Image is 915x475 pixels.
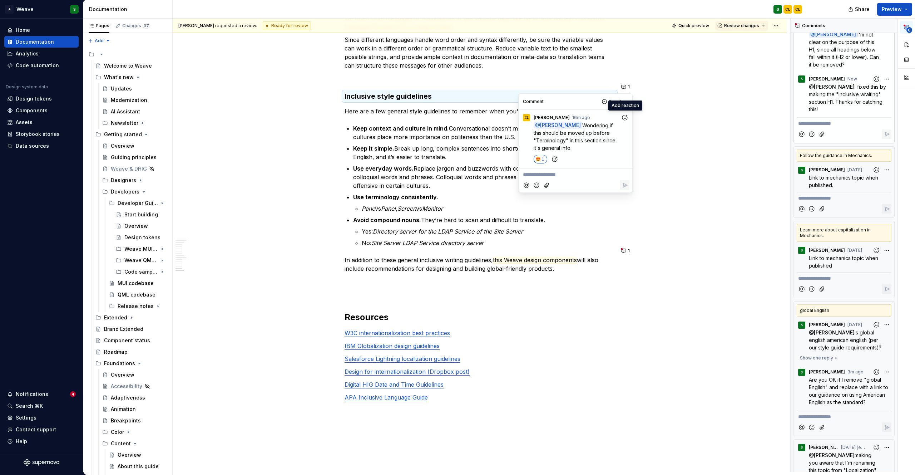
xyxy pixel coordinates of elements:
div: Ready for review [263,21,311,30]
button: Reply [882,284,891,294]
button: Attach files [817,284,827,294]
div: Weave & DHIG [111,165,147,172]
div: CL [785,6,790,12]
button: Contact support [4,424,79,435]
div: Updates [111,85,132,92]
em: Screen [397,205,416,212]
div: Composer editor [797,117,891,127]
div: Notifications [16,391,48,398]
div: Accessibility [111,383,142,390]
div: Help [16,438,27,445]
span: is global english american english (per our style guide requirements)? [809,329,881,351]
div: Composer editor [797,411,891,421]
div: Data sources [16,142,49,150]
p: Conversational doesn’t mean casual or colloquial. Many cultures place more importance on politene... [353,124,615,141]
button: Add emoji [807,422,817,432]
span: requested a review. [178,23,257,29]
span: Share [855,6,870,13]
a: QML codebase [106,289,169,300]
div: Documentation [89,6,169,13]
div: Comment [523,99,544,104]
span: [PERSON_NAME] [178,23,214,28]
p: vs , vs [362,204,615,213]
div: Home [16,26,30,34]
button: Mention someone [521,180,531,190]
button: Quick preview [669,21,712,31]
div: Components [16,107,48,114]
span: Show one reply [800,355,833,361]
a: Code automation [4,60,79,71]
button: Mention someone [797,204,806,214]
div: Overview [124,222,148,230]
div: Documentation [16,38,54,45]
button: Mention someone [797,129,806,139]
a: APA Inclusive Language Guide [345,394,428,401]
em: Directory server for the LDAP Service of the Site Server [373,228,523,235]
p: Replace jargon and buzzwords with common English words. Avoid colloquial words and phrases. Collo... [353,164,615,190]
span: @ [809,31,857,38]
div: Weave QML toolkit [113,255,169,266]
div: What's new [93,72,169,83]
button: Attach files [817,422,827,432]
span: Wondering if this should be moved up before "Terminology" in this section since it's general info. [534,122,617,151]
button: More [882,320,891,330]
div: CL [795,6,800,12]
p: Yes: [362,227,615,236]
div: Overview [118,451,141,459]
div: Adaptiveness [111,394,145,401]
button: Reply [620,180,629,190]
strong: Keep it simple. [353,145,394,152]
div: Learn more about capitalization in Mechanics. [797,224,891,242]
div: Design system data [6,84,48,90]
span: 8 [906,27,912,33]
a: Design for internationalization (Dropbox post) [345,368,470,375]
a: Overview [113,220,169,232]
button: Resolve [600,97,629,107]
span: Resolve [609,99,626,104]
div: global English [797,304,891,317]
button: 1 reaction, react with 😍 [534,155,547,163]
a: Components [4,105,79,116]
button: Add reaction [620,113,629,122]
span: [PERSON_NAME] [814,452,855,458]
div: Component status [104,337,150,344]
span: [PERSON_NAME] [815,31,856,38]
div: Newsletter [99,117,169,129]
button: Add emoji [807,204,817,214]
div: Developers [99,186,169,197]
a: AI Assistant [99,106,169,117]
div: Code automation [16,62,59,69]
a: Start building [113,209,169,220]
button: Reply [882,422,891,432]
a: Welcome to Weave [93,60,169,72]
div: S [801,76,803,82]
button: Reply [882,204,891,214]
div: S [801,445,803,450]
div: Search ⌘K [16,402,43,410]
a: Digital HIG Date and Time Guidelines [345,381,444,388]
button: 1 [619,246,633,256]
div: Design tokens [16,95,52,102]
span: [PERSON_NAME] [809,248,845,253]
svg: Supernova Logo [24,459,59,466]
button: Attach files [542,180,552,190]
span: 1 [628,248,630,254]
span: 😍 [536,156,540,162]
div: What's new [104,74,134,81]
div: MUI codebase [118,280,154,287]
div: Foundations [93,358,169,369]
span: I'm not clear on the purpose of this H1, since all headings below fall within it (H2 or lower). C... [809,31,880,68]
button: Attach files [817,129,827,139]
button: Review changes [715,21,768,31]
span: 4 [70,391,76,397]
p: No: [362,239,615,247]
a: Roadmap [93,346,169,358]
div: Guiding principles [111,154,157,161]
div: Design tokens [124,234,160,241]
button: Add reaction [871,367,881,377]
button: AWeaveS [1,1,81,17]
a: Weave & DHIG [99,163,169,175]
div: A [5,5,14,14]
a: Overview [99,140,169,152]
a: Home [4,24,79,36]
